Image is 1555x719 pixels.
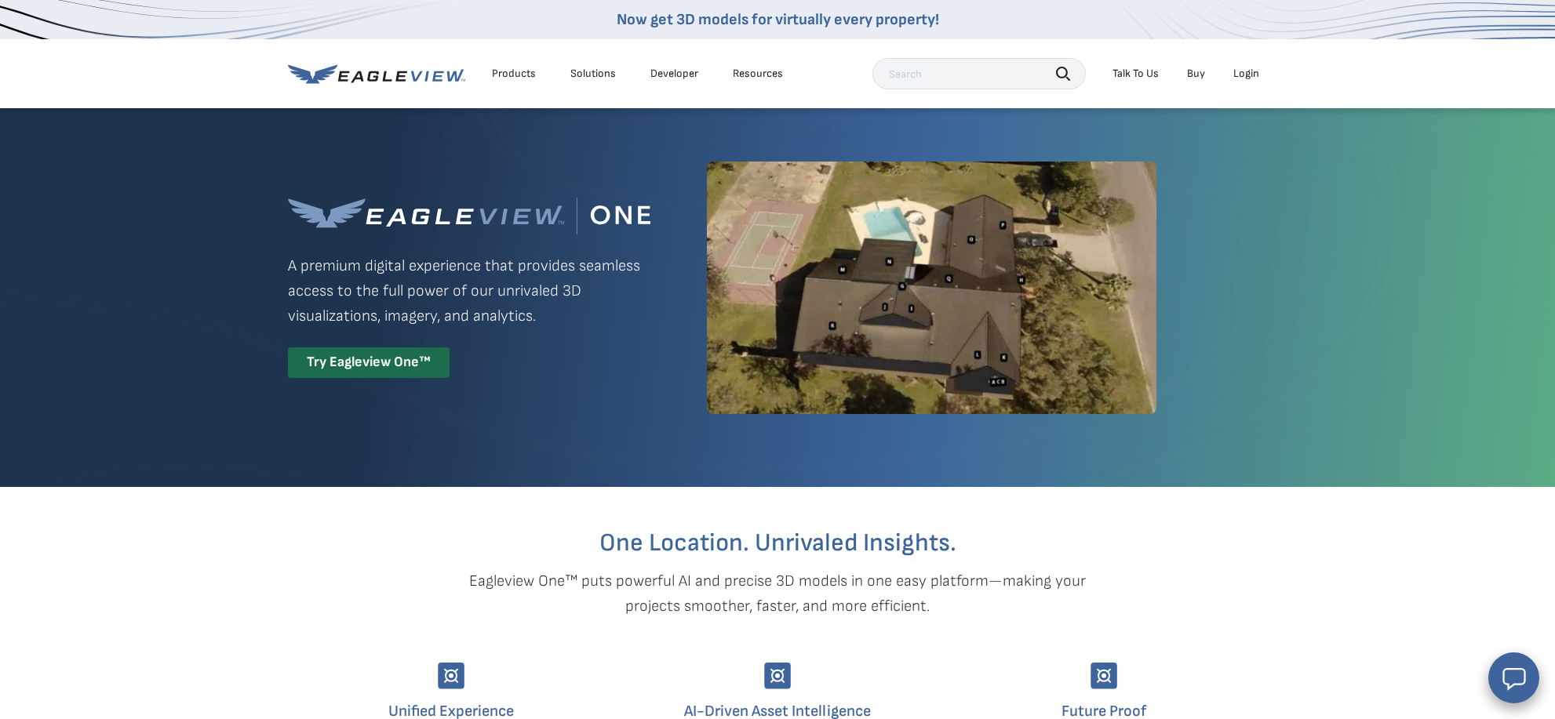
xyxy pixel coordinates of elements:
input: Search [872,58,1086,89]
h2: One Location. Unrivaled Insights. [300,531,1255,556]
a: Buy [1187,67,1205,81]
a: Now get 3D models for virtually every property! [617,10,939,29]
div: Try Eagleview One™ [288,347,450,378]
img: Group-9744.svg [764,663,791,689]
img: Eagleview One™ [288,198,650,234]
a: Developer [650,67,698,81]
div: Login [1233,67,1259,81]
img: Group-9744.svg [438,663,464,689]
div: Solutions [570,67,616,81]
div: Products [492,67,536,81]
button: Open chat window [1488,652,1539,703]
p: Eagleview One™ puts powerful AI and precise 3D models in one easy platform—making your projects s... [442,568,1113,619]
div: Resources [733,67,783,81]
p: A premium digital experience that provides seamless access to the full power of our unrivaled 3D ... [288,253,650,329]
div: Talk To Us [1113,67,1159,81]
img: Group-9744.svg [1091,663,1117,689]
